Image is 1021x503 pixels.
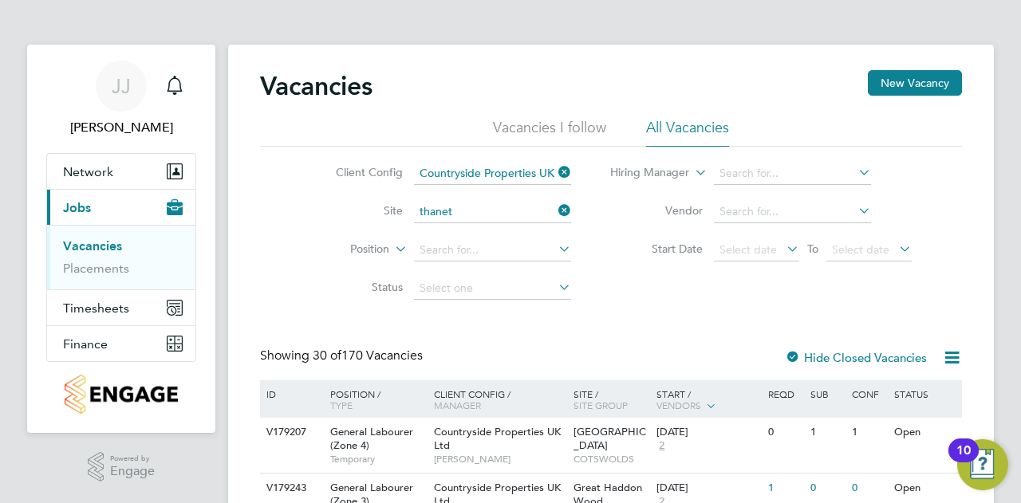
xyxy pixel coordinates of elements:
span: Powered by [110,452,155,466]
span: [GEOGRAPHIC_DATA] [574,425,646,452]
span: 2 [656,439,667,453]
span: Type [330,399,353,411]
label: Client Config [311,165,403,179]
a: Vacancies [63,238,122,253]
div: Open [890,418,960,447]
label: Site [311,203,403,218]
h2: Vacancies [260,70,373,102]
li: All Vacancies [646,118,729,147]
span: General Labourer (Zone 4) [330,425,413,452]
span: To [802,238,823,259]
span: Vendors [656,399,701,411]
a: Powered byEngage [88,452,156,482]
button: Timesheets [47,290,195,325]
span: JJ [112,76,131,96]
div: Conf [848,380,889,407]
span: Finance [63,336,108,352]
div: Client Config / [430,380,570,419]
label: Hiring Manager [597,165,689,181]
div: Open [890,474,960,503]
a: JJ[PERSON_NAME] [46,61,196,137]
div: 1 [764,474,806,503]
div: Jobs [47,225,195,289]
span: Network [63,164,113,179]
nav: Main navigation [27,45,215,433]
input: Select one [414,277,571,300]
div: ID [262,380,318,407]
div: Reqd [764,380,806,407]
a: Go to home page [46,375,196,414]
a: Placements [63,261,129,276]
span: COTSWOLDS [574,453,649,466]
span: Timesheets [63,301,129,316]
label: Hide Closed Vacancies [785,350,927,365]
label: Vendor [611,203,703,218]
div: [DATE] [656,481,760,495]
div: 0 [806,474,848,503]
span: 170 Vacancies [313,348,423,363]
button: New Vacancy [868,70,962,96]
span: [PERSON_NAME] [434,453,566,466]
div: Position / [318,380,430,419]
span: Temporary [330,453,426,466]
label: Position [298,242,389,257]
div: [DATE] [656,426,760,439]
div: 1 [806,418,848,447]
li: Vacancies I follow [493,118,606,147]
button: Jobs [47,190,195,225]
button: Finance [47,326,195,361]
div: Showing [260,348,426,364]
input: Search for... [714,163,871,185]
span: Joshua James [46,118,196,137]
input: Search for... [714,201,871,223]
span: Manager [434,399,481,411]
div: 10 [956,450,971,471]
img: countryside-properties-logo-retina.png [65,375,177,414]
div: V179207 [262,418,318,447]
span: Select date [832,242,889,257]
span: 30 of [313,348,341,363]
label: Start Date [611,242,703,256]
span: Engage [110,465,155,478]
div: Site / [570,380,653,419]
button: Open Resource Center, 10 new notifications [957,439,1008,490]
input: Search for... [414,201,571,223]
div: V179243 [262,474,318,503]
span: Jobs [63,200,91,215]
div: Status [890,380,960,407]
div: 0 [764,418,806,447]
span: Countryside Properties UK Ltd [434,425,561,452]
div: Start / [652,380,764,420]
div: Sub [806,380,848,407]
button: Network [47,154,195,189]
div: 1 [848,418,889,447]
span: Site Group [574,399,628,411]
span: Select date [719,242,777,257]
input: Search for... [414,163,571,185]
div: 0 [848,474,889,503]
label: Status [311,280,403,294]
